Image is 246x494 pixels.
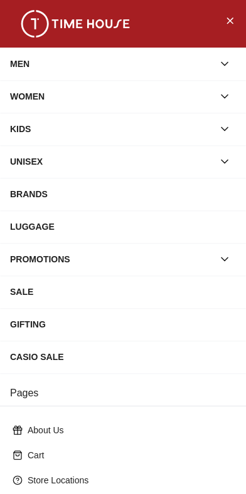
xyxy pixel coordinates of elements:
div: PROMOTIONS [10,248,213,270]
div: GIFTING [10,313,236,336]
button: Close Menu [220,10,240,30]
div: LUGGAGE [10,215,236,238]
div: KIDS [10,118,213,140]
div: MEN [10,53,213,75]
div: BRANDS [10,183,236,205]
img: ... [13,10,138,38]
p: About Us [28,424,228,436]
p: Store Locations [28,474,228,486]
div: CASIO SALE [10,346,236,368]
div: WOMEN [10,85,213,108]
div: SALE [10,280,236,303]
div: UNISEX [10,150,213,173]
p: Cart [28,449,228,461]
